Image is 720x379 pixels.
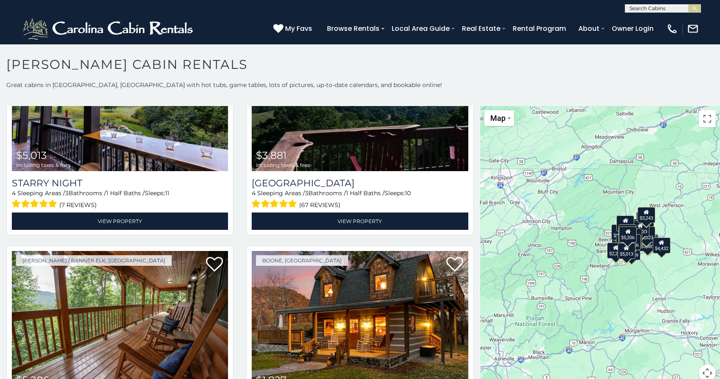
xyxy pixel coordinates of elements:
div: $4,432 [653,237,671,254]
div: $2,281 [607,243,625,259]
div: $3,881 [639,235,657,251]
a: About [574,21,604,36]
span: $3,881 [256,149,287,161]
span: 1 Half Baths / [106,189,145,197]
span: Map [490,114,506,123]
button: Change map style [484,110,514,126]
span: My Favs [285,23,312,34]
div: $3,538 [611,224,629,240]
span: including taxes & fees [256,162,310,168]
a: Local Area Guide [387,21,454,36]
h3: Sunset Lodge [252,177,468,189]
div: $3,194 [612,233,630,249]
a: [PERSON_NAME] / Banner Elk, [GEOGRAPHIC_DATA] [16,255,172,266]
span: 11 [165,189,169,197]
span: 3 [305,189,308,197]
div: $2,509 [617,215,635,232]
a: Boone, [GEOGRAPHIC_DATA] [256,255,348,266]
a: Add to favorites [206,256,223,274]
div: Sleeping Areas / Bathrooms / Sleeps: [252,189,468,210]
span: 10 [405,189,411,197]
a: Real Estate [458,21,505,36]
a: Add to favorites [446,256,463,274]
span: including taxes & fees [16,162,70,168]
a: Rental Program [508,21,570,36]
a: View Property [252,213,468,230]
span: (67 reviews) [299,199,341,210]
a: Browse Rentals [323,21,384,36]
span: $5,013 [16,149,47,161]
button: Toggle fullscreen view [699,110,716,127]
div: $1,827 [637,212,654,228]
span: 4 [12,189,16,197]
span: 4 [252,189,256,197]
a: Starry Night [12,177,228,189]
img: mail-regular-white.png [687,23,699,35]
div: $7,677 [618,224,636,240]
a: [GEOGRAPHIC_DATA] [252,177,468,189]
span: 1 Half Baths / [346,189,385,197]
div: $5,013 [618,243,635,259]
span: 3 [65,189,69,197]
div: Sleeping Areas / Bathrooms / Sleeps: [12,189,228,210]
img: White-1-2.png [21,16,197,41]
a: Owner Login [607,21,658,36]
div: $3,243 [638,207,655,223]
a: View Property [12,213,228,230]
div: $5,206 [619,226,637,243]
span: (7 reviews) [59,199,97,210]
a: My Favs [273,23,314,34]
img: phone-regular-white.png [666,23,678,35]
